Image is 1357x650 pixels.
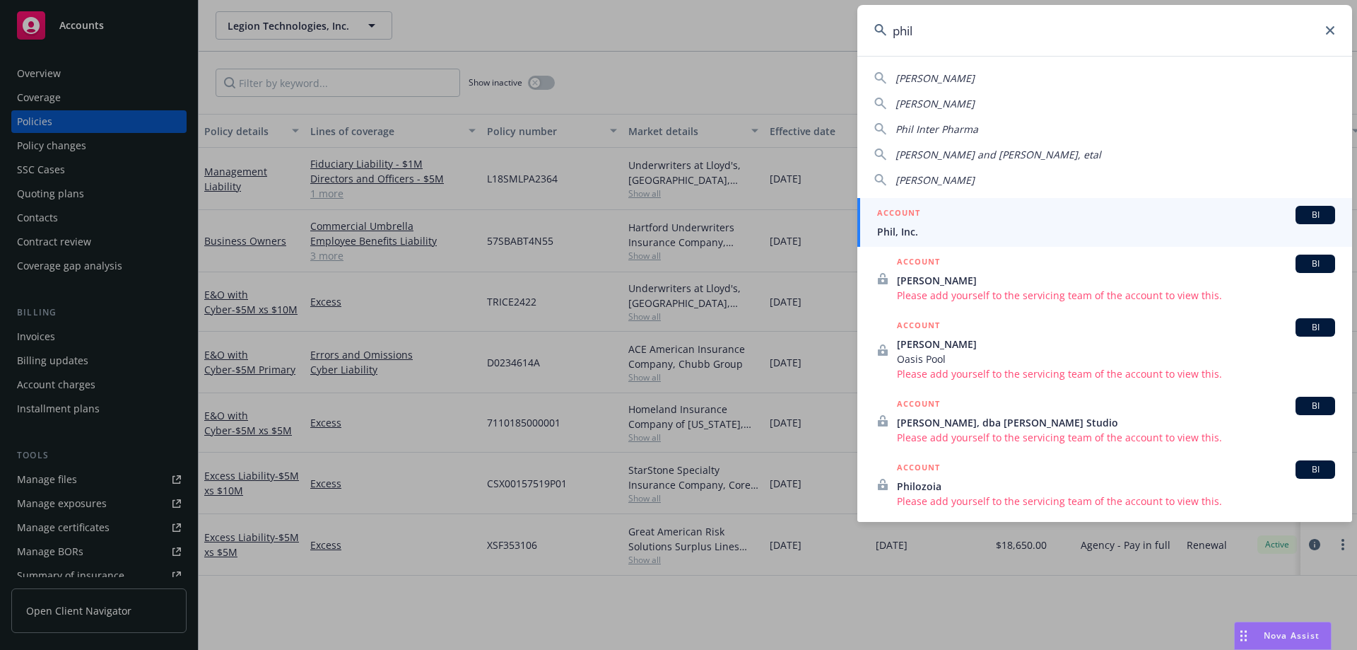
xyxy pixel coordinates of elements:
[895,97,975,110] span: [PERSON_NAME]
[897,460,940,477] h5: ACCOUNT
[857,453,1352,516] a: ACCOUNTBIPhilozoiaPlease add yourself to the servicing team of the account to view this.
[895,173,975,187] span: [PERSON_NAME]
[857,389,1352,453] a: ACCOUNTBI[PERSON_NAME], dba [PERSON_NAME] StudioPlease add yourself to the servicing team of the ...
[895,148,1101,161] span: [PERSON_NAME] and [PERSON_NAME], etal
[897,397,940,414] h5: ACCOUNT
[1234,622,1332,650] button: Nova Assist
[897,352,1335,366] span: Oasis Pool
[877,224,1335,239] span: Phil, Inc.
[897,273,1335,288] span: [PERSON_NAME]
[1264,629,1320,642] span: Nova Assist
[1301,257,1329,270] span: BI
[897,430,1335,445] span: Please add yourself to the servicing team of the account to view this.
[895,71,975,85] span: [PERSON_NAME]
[877,206,920,223] h5: ACCOUNT
[1301,400,1329,412] span: BI
[897,366,1335,381] span: Please add yourself to the servicing team of the account to view this.
[897,255,940,272] h5: ACCOUNT
[897,479,1335,494] span: Philozoia
[857,198,1352,247] a: ACCOUNTBIPhil, Inc.
[897,288,1335,303] span: Please add yourself to the servicing team of the account to view this.
[857,311,1352,389] a: ACCOUNTBI[PERSON_NAME]Oasis PoolPlease add yourself to the servicing team of the account to view ...
[1235,622,1252,649] div: Drag to move
[897,318,940,335] h5: ACCOUNT
[1301,209,1329,221] span: BI
[897,494,1335,509] span: Please add yourself to the servicing team of the account to view this.
[857,5,1352,56] input: Search...
[897,415,1335,430] span: [PERSON_NAME], dba [PERSON_NAME] Studio
[1301,321,1329,334] span: BI
[897,337,1335,352] span: [PERSON_NAME]
[857,247,1352,311] a: ACCOUNTBI[PERSON_NAME]Please add yourself to the servicing team of the account to view this.
[895,122,978,136] span: Phil Inter Pharma
[1301,463,1329,476] span: BI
